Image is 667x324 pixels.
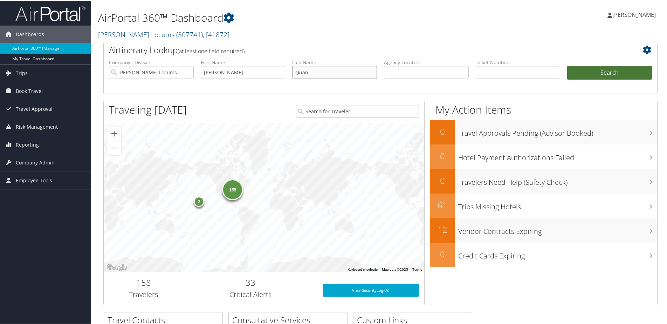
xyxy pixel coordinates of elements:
[105,262,129,271] a: Open this area in Google Maps (opens a new window)
[567,65,652,79] button: Search
[109,102,187,116] h1: Traveling [DATE]
[607,4,663,25] a: [PERSON_NAME]
[105,262,129,271] img: Google
[348,266,378,271] button: Keyboard shortcuts
[201,58,286,65] label: First Name:
[16,135,39,153] span: Reporting
[203,29,229,39] span: , [ 41872 ]
[430,174,455,186] h2: 0
[98,29,229,39] a: [PERSON_NAME] Locums
[430,168,657,193] a: 0Travelers Need Help (Safety Check)
[430,198,455,210] h2: 61
[16,100,53,117] span: Travel Approval
[382,267,408,271] span: Map data ©2025
[458,173,657,187] h3: Travelers Need Help (Safety Check)
[612,10,656,18] span: [PERSON_NAME]
[476,58,561,65] label: Ticket Number:
[430,125,455,137] h2: 0
[430,144,657,168] a: 0Hotel Payment Authorizations Failed
[384,58,469,65] label: Agency Locator:
[430,223,455,235] h2: 12
[458,124,657,137] h3: Travel Approvals Pending (Advisor Booked)
[16,82,43,99] span: Book Travel
[458,222,657,236] h3: Vendor Contracts Expiring
[176,29,203,39] span: ( 307741 )
[15,5,85,21] img: airportal-logo.png
[458,247,657,260] h3: Credit Cards Expiring
[430,193,657,217] a: 61Trips Missing Hotels
[430,149,455,161] h2: 0
[194,196,205,206] div: 2
[16,153,55,171] span: Company Admin
[458,149,657,162] h3: Hotel Payment Authorizations Failed
[430,102,657,116] h1: My Action Items
[16,64,28,81] span: Trips
[109,43,606,55] h2: Airtinerary Lookup
[109,289,179,299] h3: Travelers
[98,10,475,25] h1: AirPortal 360™ Dashboard
[430,248,455,259] h2: 0
[107,126,121,140] button: Zoom in
[430,242,657,266] a: 0Credit Cards Expiring
[107,140,121,154] button: Zoom out
[323,283,419,296] a: View SecurityLogic®
[296,104,419,117] input: Search for Traveler
[222,178,243,200] div: 155
[430,119,657,144] a: 0Travel Approvals Pending (Advisor Booked)
[16,171,52,189] span: Employee Tools
[109,276,179,288] h2: 158
[412,267,422,271] a: Terms (opens in new tab)
[189,289,312,299] h3: Critical Alerts
[109,58,194,65] label: Company - Division:
[178,47,245,54] span: (at least one field required)
[16,25,44,42] span: Dashboards
[430,217,657,242] a: 12Vendor Contracts Expiring
[189,276,312,288] h2: 33
[292,58,377,65] label: Last Name:
[16,117,58,135] span: Risk Management
[458,198,657,211] h3: Trips Missing Hotels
